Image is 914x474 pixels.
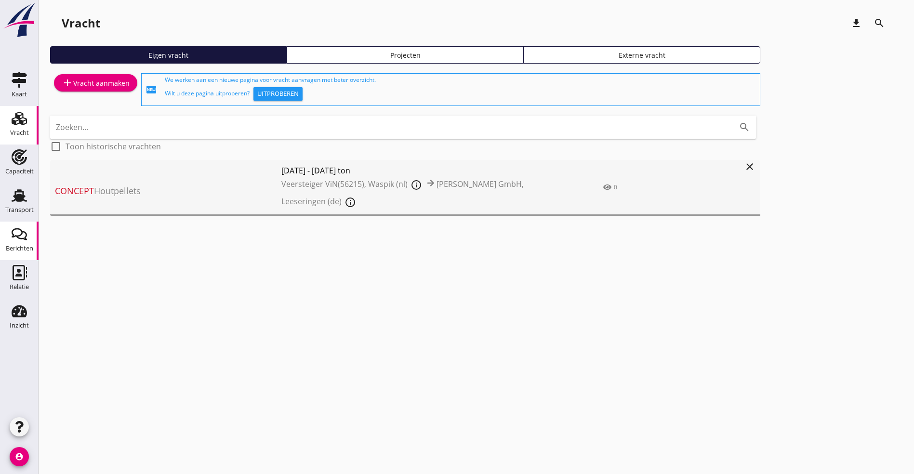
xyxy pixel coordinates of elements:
[281,165,565,176] span: [DATE] - [DATE] ton
[344,197,356,208] i: info_outline
[50,160,760,216] a: ConceptHoutpellets[DATE] - [DATE] tonVeersteiger ViN(56215), Waspik (nl)[PERSON_NAME] GmbH, Leese...
[5,168,34,174] div: Capaciteit
[146,84,157,95] i: fiber_new
[850,17,862,29] i: download
[287,46,523,64] a: Projecten
[744,161,755,172] i: close
[874,17,885,29] i: search
[55,185,94,197] span: Concept
[62,77,73,89] i: add
[10,284,29,290] div: Relatie
[614,183,617,192] div: 0
[6,245,33,251] div: Berichten
[528,50,756,60] div: Externe vracht
[66,142,161,151] label: Toon historische vrachten
[10,322,29,329] div: Inzicht
[165,76,756,104] div: We werken aan een nieuwe pagina voor vracht aanvragen met beter overzicht. Wilt u deze pagina uit...
[55,184,281,197] span: Houtpellets
[62,77,130,89] div: Vracht aanmaken
[524,46,760,64] a: Externe vracht
[2,2,37,38] img: logo-small.a267ee39.svg
[62,15,100,31] div: Vracht
[291,50,519,60] div: Projecten
[411,179,422,191] i: info_outline
[56,119,723,135] input: Zoeken...
[5,207,34,213] div: Transport
[253,87,303,101] button: Uitproberen
[10,447,29,466] i: account_circle
[12,91,27,97] div: Kaart
[10,130,29,136] div: Vracht
[257,89,299,99] div: Uitproberen
[50,46,287,64] a: Eigen vracht
[54,50,282,60] div: Eigen vracht
[281,179,408,189] span: Veersteiger ViN(56215), Waspik (nl)
[54,74,137,92] a: Vracht aanmaken
[739,121,750,133] i: search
